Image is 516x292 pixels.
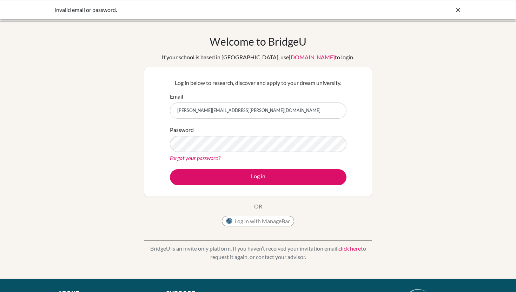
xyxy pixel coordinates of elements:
[210,35,306,48] h1: Welcome to BridgeU
[144,244,372,261] p: BridgeU is an invite only platform. If you haven’t received your invitation email, to request it ...
[254,202,262,211] p: OR
[289,54,335,60] a: [DOMAIN_NAME]
[170,79,346,87] p: Log in below to research, discover and apply to your dream university.
[162,53,354,61] div: If your school is based in [GEOGRAPHIC_DATA], use to login.
[170,169,346,185] button: Log in
[170,154,220,161] a: Forgot your password?
[170,92,183,101] label: Email
[170,126,194,134] label: Password
[54,6,356,14] div: Invalid email or password.
[338,245,361,252] a: click here
[222,216,294,226] button: Log in with ManageBac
